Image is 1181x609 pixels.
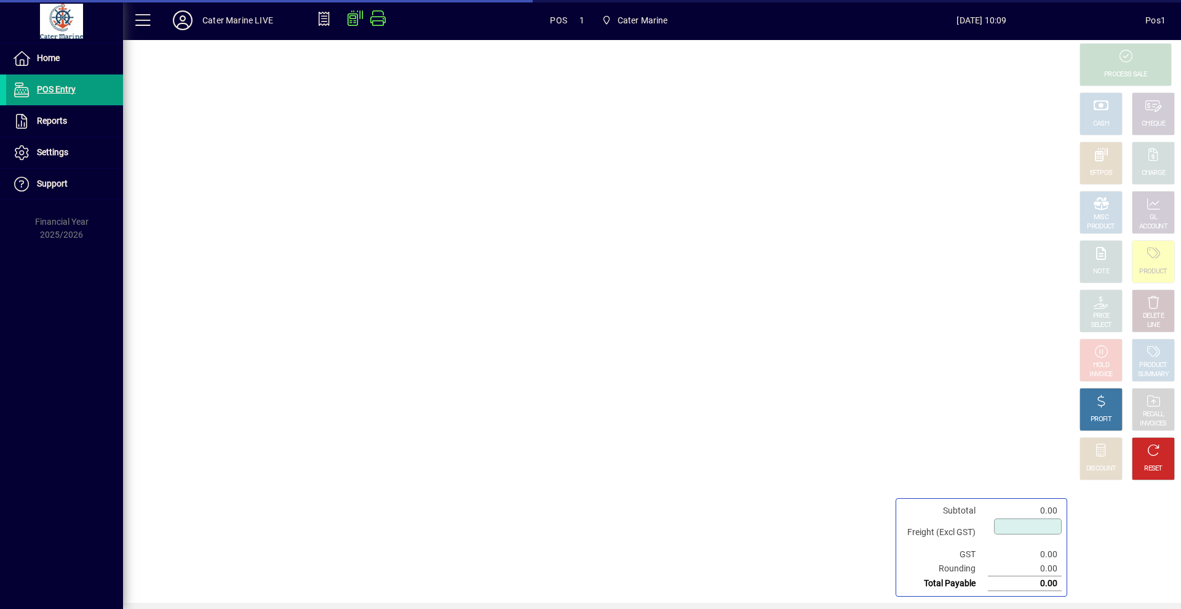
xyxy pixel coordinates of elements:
div: PRICE [1093,312,1110,321]
div: Cater Marine LIVE [202,10,273,30]
div: HOLD [1093,361,1109,370]
td: Subtotal [901,504,988,518]
td: Total Payable [901,576,988,591]
div: SELECT [1091,321,1112,330]
a: Support [6,169,123,200]
div: PRODUCT [1139,361,1167,370]
div: DISCOUNT [1086,464,1116,474]
span: Home [37,53,60,63]
span: [DATE] 10:09 [818,10,1146,30]
td: Freight (Excl GST) [901,518,988,547]
td: 0.00 [988,504,1062,518]
div: PROFIT [1091,415,1111,424]
a: Home [6,43,123,74]
div: CHARGE [1142,169,1166,178]
span: Settings [37,147,68,157]
span: Support [37,179,68,188]
span: Cater Marine [618,10,668,30]
div: Pos1 [1145,10,1166,30]
div: RESET [1144,464,1163,474]
span: POS Entry [37,84,76,94]
div: EFTPOS [1090,169,1113,178]
td: 0.00 [988,562,1062,576]
td: 0.00 [988,547,1062,562]
div: INVOICES [1140,419,1166,429]
span: 1 [579,10,584,30]
div: NOTE [1093,267,1109,276]
td: 0.00 [988,576,1062,591]
span: Cater Marine [597,9,673,31]
a: Settings [6,137,123,168]
button: Profile [163,9,202,31]
span: POS [550,10,567,30]
div: LINE [1147,321,1159,330]
div: PRODUCT [1087,222,1115,232]
td: GST [901,547,988,562]
div: PRODUCT [1139,267,1167,276]
a: Reports [6,106,123,137]
div: SUMMARY [1138,370,1169,379]
div: CHEQUE [1142,119,1165,129]
div: CASH [1093,119,1109,129]
td: Rounding [901,562,988,576]
div: PROCESS SALE [1104,70,1147,79]
div: GL [1150,213,1158,222]
div: ACCOUNT [1139,222,1167,232]
div: INVOICE [1089,370,1112,379]
div: RECALL [1143,410,1164,419]
div: DELETE [1143,312,1164,321]
span: Reports [37,116,67,126]
div: MISC [1094,213,1108,222]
